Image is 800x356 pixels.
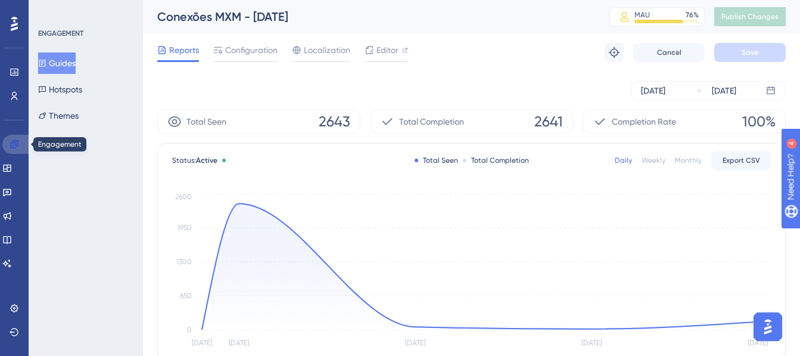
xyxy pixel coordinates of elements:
span: Export CSV [723,156,760,165]
div: Monthly [675,156,702,165]
div: ENGAGEMENT [38,29,83,38]
button: Publish Changes [714,7,786,26]
span: Total Completion [399,114,464,129]
button: Themes [38,105,79,126]
span: 2643 [319,112,350,131]
span: Save [742,48,758,57]
div: [DATE] [712,83,736,98]
button: Export CSV [711,151,771,170]
span: Need Help? [28,3,74,17]
span: Localization [304,43,350,57]
div: MAU [634,10,650,20]
span: 2641 [534,112,563,131]
span: Active [196,156,217,165]
tspan: 650 [180,292,192,300]
div: 76 % [686,10,699,20]
div: Total Completion [463,156,529,165]
span: Completion Rate [612,114,676,129]
div: Conexões MXM - [DATE] [157,8,580,25]
tspan: 1300 [176,258,192,266]
div: Weekly [642,156,665,165]
tspan: 2600 [175,193,192,201]
iframe: UserGuiding AI Assistant Launcher [750,309,786,345]
button: Hotspots [38,79,82,100]
span: Configuration [225,43,278,57]
span: 100% [742,112,776,131]
tspan: 1950 [178,224,192,232]
tspan: [DATE] [405,339,425,347]
span: Reports [169,43,199,57]
span: Cancel [657,48,681,57]
span: Editor [376,43,399,57]
tspan: [DATE] [748,339,768,347]
tspan: [DATE] [192,339,212,347]
div: Daily [615,156,632,165]
tspan: 0 [187,326,192,334]
span: Status: [172,156,217,165]
span: Total Seen [186,114,226,129]
tspan: [DATE] [581,339,602,347]
div: 4 [83,6,86,16]
button: Cancel [633,43,705,62]
tspan: [DATE] [229,339,249,347]
span: Publish Changes [721,12,779,21]
div: [DATE] [641,83,665,98]
button: Save [714,43,786,62]
button: Guides [38,52,76,74]
div: Total Seen [415,156,458,165]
